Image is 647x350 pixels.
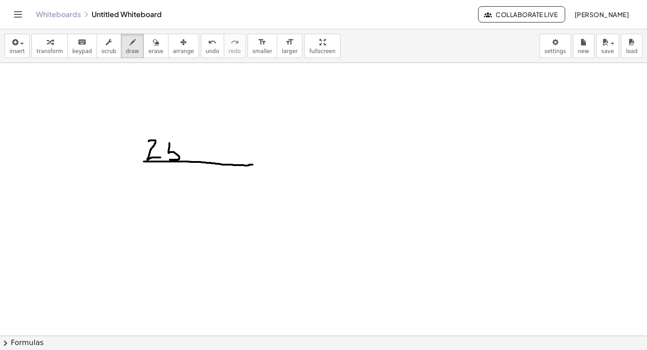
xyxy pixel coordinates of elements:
span: new [578,48,589,54]
span: fullscreen [309,48,335,54]
button: format_sizesmaller [248,34,277,58]
a: Whiteboards [36,10,81,19]
span: erase [148,48,163,54]
button: fullscreen [304,34,340,58]
span: redo [229,48,241,54]
button: save [596,34,619,58]
button: new [573,34,594,58]
span: draw [126,48,139,54]
span: [PERSON_NAME] [574,10,629,18]
span: keypad [72,48,92,54]
i: format_size [285,37,294,48]
button: keyboardkeypad [67,34,97,58]
button: draw [121,34,144,58]
button: scrub [97,34,121,58]
button: Toggle navigation [11,7,25,22]
span: load [626,48,638,54]
span: undo [206,48,219,54]
span: smaller [253,48,272,54]
i: undo [208,37,217,48]
button: undoundo [201,34,224,58]
span: transform [36,48,63,54]
button: erase [143,34,168,58]
button: settings [540,34,571,58]
button: load [621,34,643,58]
button: redoredo [224,34,246,58]
span: save [601,48,614,54]
i: format_size [258,37,266,48]
i: keyboard [78,37,86,48]
button: transform [31,34,68,58]
span: settings [545,48,566,54]
button: Collaborate Live [478,6,565,22]
span: larger [282,48,297,54]
button: arrange [168,34,199,58]
span: arrange [173,48,194,54]
span: scrub [102,48,116,54]
span: Collaborate Live [486,10,558,18]
span: insert [9,48,25,54]
button: [PERSON_NAME] [567,6,636,22]
i: redo [230,37,239,48]
button: format_sizelarger [277,34,302,58]
button: insert [4,34,30,58]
